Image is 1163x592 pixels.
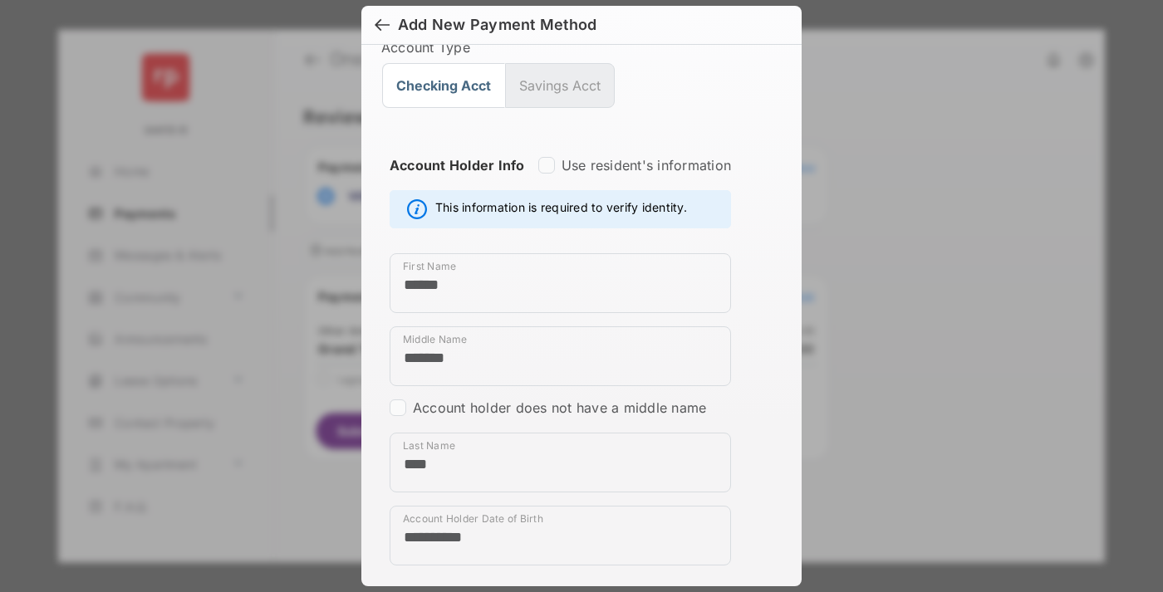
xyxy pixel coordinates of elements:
label: Use resident's information [562,157,731,174]
label: Account holder does not have a middle name [413,399,706,416]
strong: Account Holder Info [390,157,525,203]
label: Account Type [381,39,782,56]
button: Savings Acct [505,63,615,108]
button: Checking Acct [382,63,505,108]
span: This information is required to verify identity. [435,199,687,219]
div: Add New Payment Method [398,16,596,34]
